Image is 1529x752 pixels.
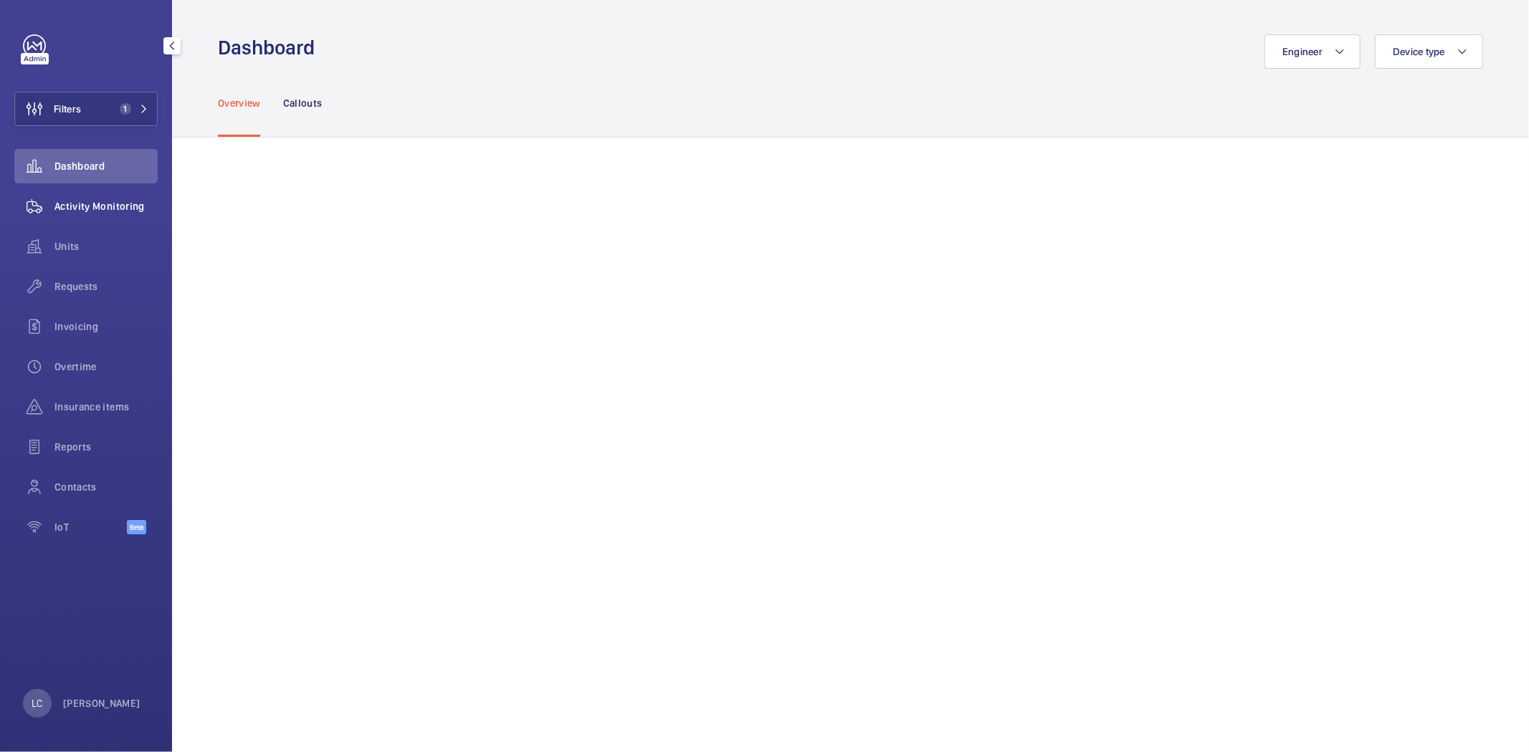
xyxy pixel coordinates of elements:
span: Beta [127,520,146,534]
span: Engineer [1282,46,1323,57]
span: Invoicing [54,319,158,334]
span: Units [54,239,158,254]
span: Activity Monitoring [54,199,158,213]
button: Filters1 [14,92,158,126]
h1: Dashboard [218,34,323,61]
span: Reports [54,440,158,454]
button: Engineer [1264,34,1361,69]
p: [PERSON_NAME] [63,696,140,710]
p: Overview [218,96,260,110]
span: Filters [54,102,81,116]
span: Insurance items [54,400,158,414]
p: LC [32,696,42,710]
span: 1 [120,103,131,115]
span: Device type [1393,46,1445,57]
span: IoT [54,520,127,534]
button: Device type [1375,34,1483,69]
span: Overtime [54,360,158,374]
span: Dashboard [54,159,158,173]
span: Requests [54,279,158,294]
span: Contacts [54,480,158,494]
p: Callouts [283,96,323,110]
